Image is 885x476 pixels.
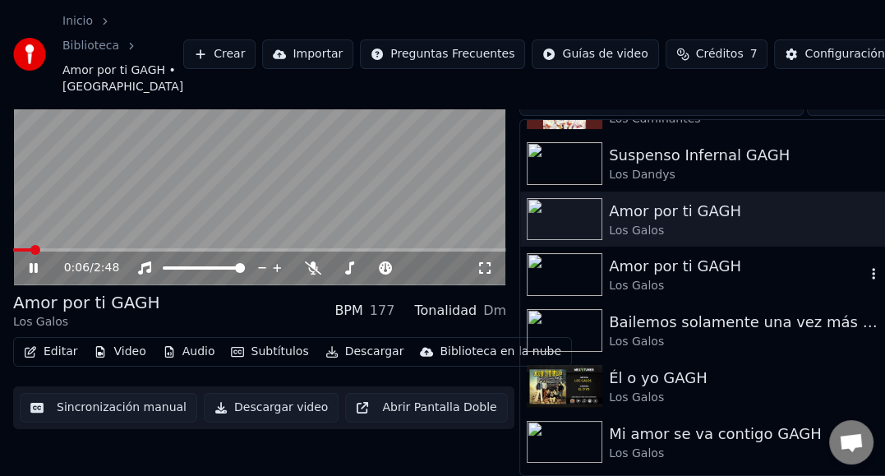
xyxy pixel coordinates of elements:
button: Guías de video [532,39,658,69]
img: youka [13,38,46,71]
div: Amor por ti GAGH [13,291,160,314]
div: Dm [483,301,506,321]
div: Amor por ti GAGH [609,200,882,223]
div: Biblioteca en la nube [440,344,561,360]
div: Mi amor se va contigo GAGH [609,423,882,446]
div: Suspenso Infernal GAGH [609,144,882,167]
a: Chat abierto [829,420,873,464]
div: Los Galos [609,278,865,294]
div: Los Galos [609,390,882,406]
div: Los Dandys [609,167,882,183]
button: Descargar [319,340,411,363]
button: Importar [262,39,353,69]
div: Los Galos [13,314,160,330]
button: Crear [183,39,256,69]
div: Amor por ti GAGH [609,255,865,278]
a: Biblioteca [62,38,119,54]
div: / [64,260,104,276]
div: Los Galos [609,446,882,462]
span: 0:06 [64,260,90,276]
button: Video [87,340,152,363]
span: Créditos [696,46,744,62]
div: BPM [334,301,362,321]
span: 7 [750,46,758,62]
div: Él o yo GAGH [609,367,882,390]
div: Tonalidad [414,301,477,321]
a: Inicio [62,13,93,30]
div: Los Caminantes [609,111,882,127]
span: Amor por ti GAGH • [GEOGRAPHIC_DATA] [62,62,183,95]
div: 177 [370,301,395,321]
nav: breadcrumb [62,13,183,95]
span: 2:48 [94,260,119,276]
button: Créditos7 [666,39,768,69]
button: Subtítulos [224,340,315,363]
div: Bailemos solamente una vez más GAGH [609,311,882,334]
div: Configuración [804,46,884,62]
button: Descargar video [204,393,339,423]
div: Los Galos [609,223,882,239]
button: Sincronización manual [20,393,197,423]
div: Los Galos [609,334,882,350]
button: Abrir Pantalla Doble [345,393,507,423]
button: Editar [17,340,84,363]
button: Preguntas Frecuentes [360,39,525,69]
button: Audio [156,340,222,363]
